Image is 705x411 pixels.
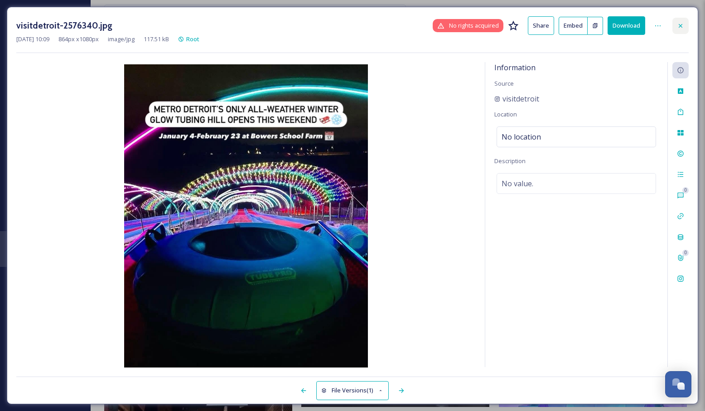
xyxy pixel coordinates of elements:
a: visitdetroit [494,93,539,104]
span: 117.51 kB [144,35,169,44]
span: No location [502,131,541,142]
span: image/jpg [108,35,135,44]
span: Description [494,157,526,165]
h3: visitdetroit-2576340.jpg [16,19,112,32]
span: Source [494,79,514,87]
button: Open Chat [665,371,691,397]
span: Location [494,110,517,118]
span: Root [186,35,199,43]
span: No rights acquired [449,21,499,30]
button: Embed [559,17,588,35]
div: 0 [682,250,689,256]
span: Information [494,63,536,73]
img: visitdetroit-2576340.jpg [16,64,476,369]
div: 0 [682,187,689,193]
span: [DATE] 10:09 [16,35,49,44]
button: Share [528,16,554,35]
span: No value. [502,178,533,189]
span: visitdetroit [502,93,539,104]
span: 864 px x 1080 px [58,35,99,44]
button: File Versions(1) [316,381,389,400]
button: Download [608,16,645,35]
